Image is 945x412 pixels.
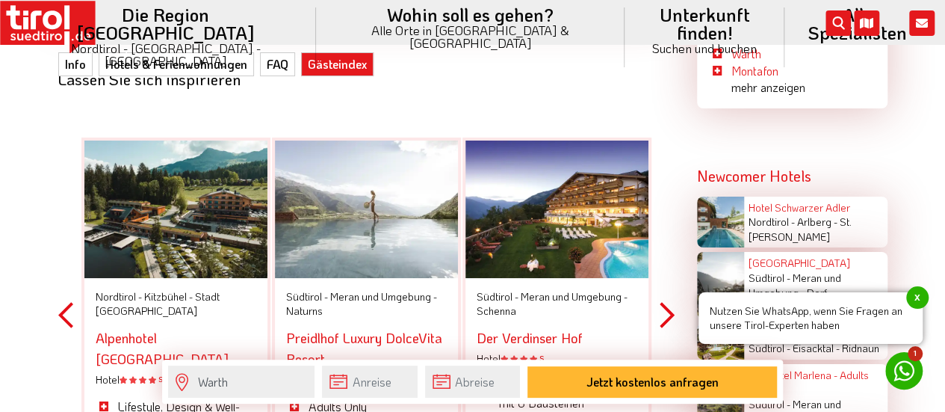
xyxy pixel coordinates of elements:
[885,352,923,390] a: 1 Nutzen Sie WhatsApp, wenn Sie Fragen an unsere Tirol-Experten habenx
[144,289,193,304] span: Kitzbühel -
[748,215,794,229] span: Nordtirol -
[539,353,544,363] sup: S
[748,368,868,397] a: Parkhotel Marlena - Adults Only
[854,10,879,36] i: Karte öffnen
[96,289,142,304] span: Nordtirol -
[286,329,442,368] a: Preidlhof Luxury DolceVita Resort
[841,341,879,355] span: Ridnaun
[96,372,256,387] div: Hotel
[792,341,839,355] span: Eisacktal -
[748,271,840,300] span: Meran und Umgebung -
[748,200,849,215] a: Hotel Schwarzer Adler
[168,366,315,398] input: Wo soll's hingehen?
[748,271,790,285] span: Südtirol -
[58,70,675,87] div: Lassen Sie sich inspirieren
[33,42,298,67] small: Nordtirol - [GEOGRAPHIC_DATA] - [GEOGRAPHIC_DATA]
[748,256,849,270] a: [GEOGRAPHIC_DATA]
[709,79,876,96] li: mehr anzeigen
[698,292,923,344] span: Nutzen Sie WhatsApp, wenn Sie Fragen an unsere Tirol-Experten haben
[477,304,516,318] span: Schenna
[286,289,328,304] span: Südtirol -
[322,366,417,398] input: Anreise
[521,289,628,304] span: Meran und Umgebung -
[697,166,811,185] strong: Newcomer Hotels
[286,304,323,318] span: Naturns
[908,346,923,361] span: 1
[909,10,935,36] i: Kontakt
[477,351,637,366] div: Hotel
[425,366,520,398] input: Abreise
[96,329,229,368] a: Alpenhotel [GEOGRAPHIC_DATA]
[906,286,929,309] span: x
[527,366,776,398] button: Jetzt kostenlos anfragen
[158,374,163,384] sup: S
[748,341,790,355] span: Südtirol -
[642,42,766,55] small: Suchen und buchen
[334,24,607,49] small: Alle Orte in [GEOGRAPHIC_DATA] & [GEOGRAPHIC_DATA]
[748,215,851,244] span: St. [PERSON_NAME]
[96,289,220,319] span: Stadt [GEOGRAPHIC_DATA]
[477,329,583,347] a: Der Verdinser Hof
[330,289,437,304] span: Meran und Umgebung -
[477,289,518,304] span: Südtirol -
[796,215,837,229] span: Arlberg -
